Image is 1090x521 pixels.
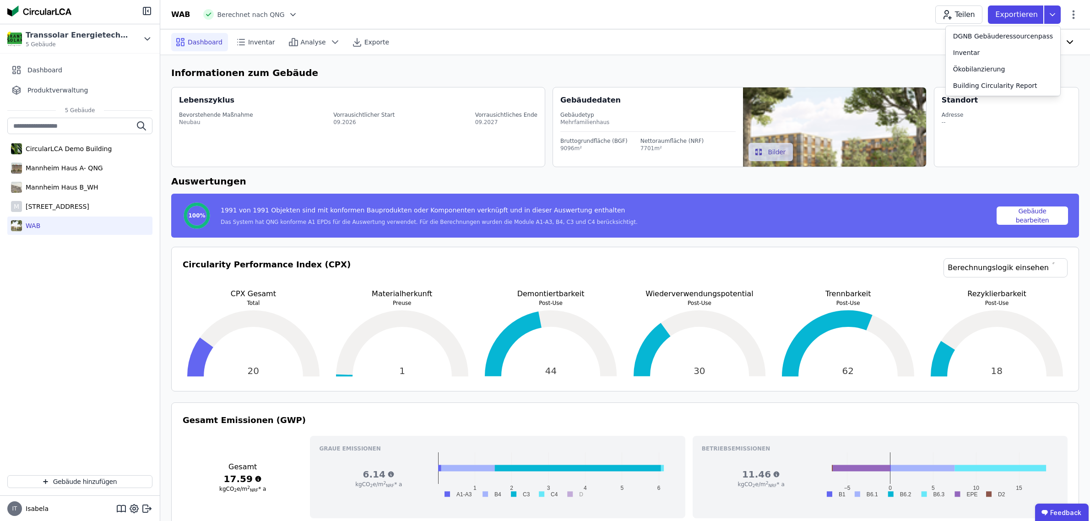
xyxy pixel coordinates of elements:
[179,95,234,106] div: Lebenszyklus
[766,481,769,485] sup: 2
[364,38,389,47] span: Exporte
[333,119,395,126] div: 09.2026
[480,299,622,307] p: Post-Use
[22,163,103,173] div: Mannheim Haus A- QNG
[995,9,1040,20] p: Exportieren
[560,137,628,145] div: Bruttogrundfläche (BGF)
[11,180,22,195] img: Mannheim Haus B_WH
[217,10,285,19] span: Berechnet nach QNG
[188,38,222,47] span: Dashboard
[768,483,776,488] sub: NRF
[11,161,22,175] img: Mannheim Haus A- QNG
[171,174,1079,188] h6: Auswertungen
[942,95,978,106] div: Standort
[179,119,253,126] div: Neubau
[953,32,1053,41] div: DGNB Gebäuderessourcenpass
[221,218,638,226] div: Das System hat QNG konforme A1 EPDs für die Auswertung verwendet. Für die Berechnungen wurden die...
[935,5,982,24] button: Teilen
[748,143,793,161] button: Bilder
[171,66,1079,80] h6: Informationen zum Gebäude
[188,212,205,219] span: 100%
[171,9,190,20] div: WAB
[183,472,303,485] h3: 17.59
[22,504,49,513] span: Isabela
[926,288,1068,299] p: Rezyklierbarkeit
[355,481,402,488] span: kgCO e/m * a
[27,65,62,75] span: Dashboard
[738,481,784,488] span: kgCO e/m * a
[11,218,22,233] img: WAB
[944,258,1068,277] a: Berechnungslogik einsehen
[997,206,1068,225] button: Gebäude bearbeiten
[640,145,704,152] div: 7701m²
[26,41,131,48] span: 5 Gebäude
[22,202,89,211] div: [STREET_ADDRESS]
[27,86,88,95] span: Produktverwaltung
[7,475,152,488] button: Gebäude hinzufügen
[7,32,22,46] img: Transsolar Energietechnik
[183,414,1068,427] h3: Gesamt Emissionen (GWP)
[560,119,736,126] div: Mehrfamilienhaus
[953,81,1037,90] div: Building Circularity Report
[370,483,373,488] sub: 2
[942,119,964,126] div: --
[22,144,112,153] div: CircularLCA Demo Building
[629,299,770,307] p: Post-Use
[22,183,98,192] div: Mannheim Haus B_WH
[26,30,131,41] div: Transsolar Energietechnik
[183,288,324,299] p: CPX Gesamt
[333,111,395,119] div: Vorrausichtlicher Start
[560,145,628,152] div: 9096m²
[702,445,1058,452] h3: Betriebsemissionen
[753,483,755,488] sub: 2
[942,111,964,119] div: Adresse
[560,111,736,119] div: Gebäudetyp
[56,107,104,114] span: 5 Gebäude
[777,299,919,307] p: Post-Use
[319,445,676,452] h3: Graue Emissionen
[383,481,386,485] sup: 2
[386,483,394,488] sub: NRF
[331,299,473,307] p: Preuse
[319,468,438,481] h3: 6.14
[480,288,622,299] p: Demontiertbarkeit
[702,468,821,481] h3: 11.46
[221,206,638,218] div: 1991 von 1991 Objekten sind mit konformen Bauprodukten oder Komponenten verknüpft und in dieser A...
[183,299,324,307] p: Total
[248,38,275,47] span: Inventar
[11,201,22,212] div: M
[247,485,250,490] sup: 2
[234,488,237,493] sub: 2
[560,95,743,106] div: Gebäudedaten
[183,258,351,288] h3: Circularity Performance Index (CPX)
[629,288,770,299] p: Wiederverwendungspotential
[640,137,704,145] div: Nettoraumfläche (NRF)
[926,299,1068,307] p: Post-Use
[475,119,537,126] div: 09.2027
[953,48,980,57] div: Inventar
[777,288,919,299] p: Trennbarkeit
[22,221,40,230] div: WAB
[7,5,71,16] img: Concular
[219,486,266,492] span: kgCO e/m * a
[475,111,537,119] div: Vorrausichtliches Ende
[179,111,253,119] div: Bevorstehende Maßnahme
[331,288,473,299] p: Materialherkunft
[183,461,303,472] h3: Gesamt
[12,506,17,511] span: IT
[11,141,22,156] img: CircularLCA Demo Building
[250,488,258,493] sub: NRF
[953,65,1005,74] div: Ökobilanzierung
[301,38,326,47] span: Analyse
